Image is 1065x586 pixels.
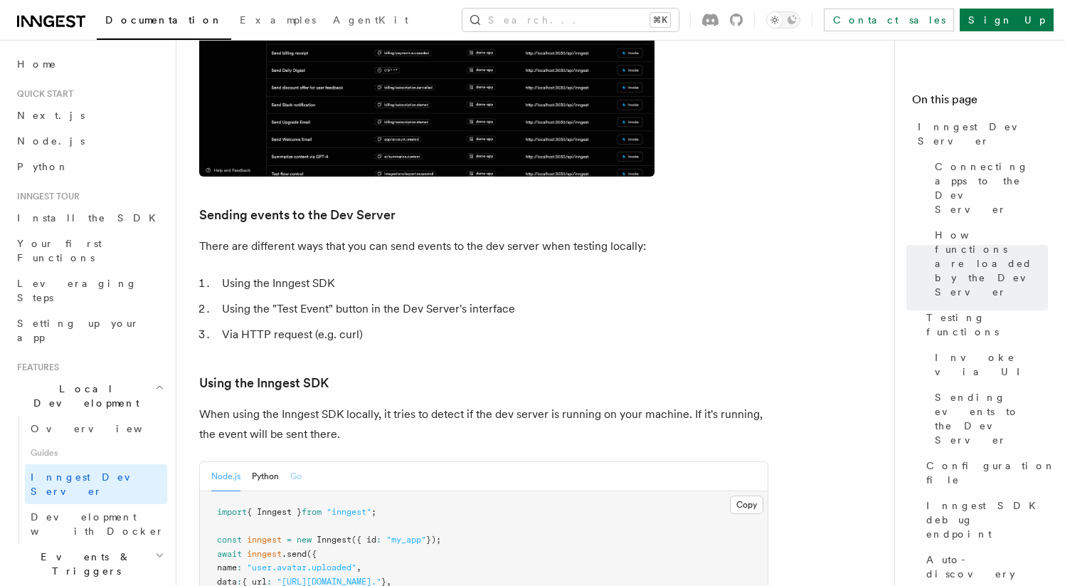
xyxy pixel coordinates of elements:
[282,549,307,559] span: .send
[25,441,167,464] span: Guides
[287,535,292,545] span: =
[11,51,167,77] a: Home
[240,14,316,26] span: Examples
[11,231,167,271] a: Your first Functions
[324,4,417,38] a: AgentKit
[462,9,679,31] button: Search...⌘K
[247,535,282,545] span: inngest
[929,384,1048,453] a: Sending events to the Dev Server
[211,462,240,491] button: Node.js
[31,511,164,537] span: Development with Docker
[11,154,167,179] a: Python
[11,103,167,128] a: Next.js
[25,464,167,504] a: Inngest Dev Server
[327,507,371,517] span: "inngest"
[31,423,177,434] span: Overview
[929,222,1048,305] a: How functions are loaded by the Dev Server
[351,535,376,545] span: ({ id
[217,535,242,545] span: const
[218,325,768,345] li: Via HTTP request (e.g. curl)
[25,416,167,441] a: Overview
[17,238,102,263] span: Your first Functions
[650,13,670,27] kbd: ⌘K
[218,299,768,319] li: Using the "Test Event" button in the Dev Server's interface
[237,563,242,572] span: :
[912,114,1048,154] a: Inngest Dev Server
[105,14,223,26] span: Documentation
[11,128,167,154] a: Node.js
[247,549,282,559] span: inngest
[307,549,317,559] span: ({
[11,416,167,544] div: Local Development
[935,350,1048,379] span: Invoke via UI
[11,310,167,350] a: Setting up your app
[11,271,167,310] a: Leveraging Steps
[217,549,242,559] span: await
[17,161,69,172] span: Python
[247,563,356,572] span: "user.avatar.uploaded"
[17,135,85,147] span: Node.js
[926,310,1048,339] span: Testing functions
[426,535,441,545] span: });
[247,507,302,517] span: { Inngest }
[935,228,1048,299] span: How functions are loaded by the Dev Server
[17,212,164,224] span: Install the SDK
[11,205,167,231] a: Install the SDK
[912,91,1048,114] h4: On this page
[199,373,329,393] a: Using the Inngest SDK
[317,535,351,545] span: Inngest
[11,550,155,578] span: Events & Triggers
[935,159,1048,216] span: Connecting apps to the Dev Server
[17,110,85,121] span: Next.js
[926,459,1056,487] span: Configuration file
[31,471,152,497] span: Inngest Dev Server
[371,507,376,517] span: ;
[921,453,1048,493] a: Configuration file
[17,57,57,71] span: Home
[217,563,237,572] span: name
[356,563,361,572] span: ,
[333,14,408,26] span: AgentKit
[926,498,1048,541] span: Inngest SDK debug endpoint
[252,462,279,491] button: Python
[766,11,800,28] button: Toggle dark mode
[926,553,1048,581] span: Auto-discovery
[921,305,1048,345] a: Testing functions
[11,382,155,410] span: Local Development
[25,504,167,544] a: Development with Docker
[929,154,1048,222] a: Connecting apps to the Dev Server
[302,507,322,517] span: from
[97,4,231,40] a: Documentation
[17,278,137,303] span: Leveraging Steps
[297,535,312,545] span: new
[199,404,768,444] p: When using the Inngest SDK locally, it tries to detect if the dev server is running on your machi...
[824,9,954,31] a: Contact sales
[935,390,1048,447] span: Sending events to the Dev Server
[11,191,80,202] span: Inngest tour
[11,88,73,100] span: Quick start
[217,507,247,517] span: import
[218,273,768,293] li: Using the Inngest SDK
[921,493,1048,547] a: Inngest SDK debug endpoint
[11,544,167,584] button: Events & Triggers
[199,236,768,256] p: There are different ways that you can send events to the dev server when testing locally:
[199,205,396,225] a: Sending events to the Dev Server
[929,345,1048,384] a: Invoke via UI
[918,120,1048,148] span: Inngest Dev Server
[376,535,381,545] span: :
[730,496,763,514] button: Copy
[11,376,167,416] button: Local Development
[386,535,426,545] span: "my_app"
[231,4,324,38] a: Examples
[11,362,59,373] span: Features
[960,9,1054,31] a: Sign Up
[290,462,302,491] button: Go
[17,318,139,343] span: Setting up your app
